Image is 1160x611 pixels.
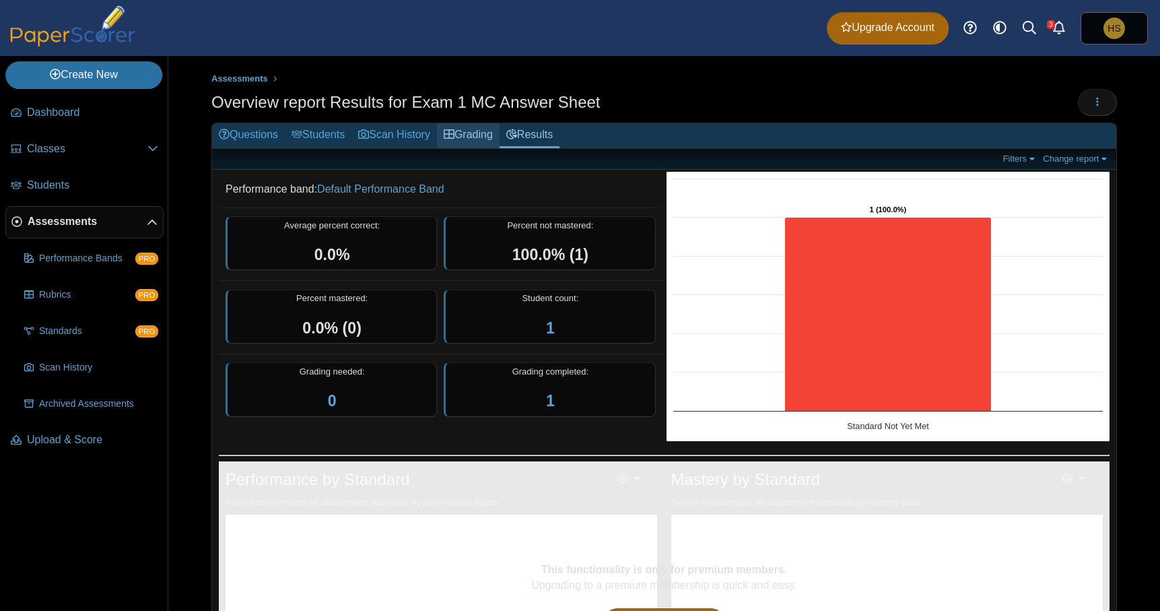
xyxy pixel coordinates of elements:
[135,253,158,265] span: PRO
[531,578,797,608] div: Upgrading to a premium membership is quick and easy.
[784,218,991,412] path: Standard Not Yet Met, 1. Overall Assessment Performance.
[5,5,140,46] img: PaperScorer
[208,71,271,88] a: Assessments
[27,141,147,156] span: Classes
[444,216,655,271] div: Percent not mastered:
[541,564,787,575] b: This functionality is only for premium members.
[226,290,437,344] div: Percent mastered:
[667,172,1110,441] div: Chart. Highcharts interactive chart.
[212,123,285,148] a: Questions
[351,123,437,148] a: Scan History
[39,397,158,411] span: Archived Assessments
[226,216,437,271] div: Average percent correct:
[27,178,158,193] span: Students
[226,362,437,417] div: Grading needed:
[5,37,140,49] a: PaperScorer
[1103,18,1125,39] span: Hainan Sheng
[302,319,362,337] span: 0.0% (0)
[28,214,147,229] span: Assessments
[39,325,135,338] span: Standards
[314,246,350,263] span: 0.0%
[1044,13,1074,43] a: Alerts
[19,315,164,348] a: Standards PRO
[512,246,588,263] span: 100.0% (1)
[27,105,158,120] span: Dashboard
[437,123,500,148] a: Grading
[5,170,164,202] a: Students
[500,123,559,148] a: Results
[827,12,949,44] a: Upgrade Account
[19,388,164,420] a: Archived Assessments
[317,183,444,195] a: Default Performance Band
[5,97,164,129] a: Dashboard
[135,325,158,337] span: PRO
[1107,24,1120,33] span: Hainan Sheng
[5,424,164,457] a: Upload & Score
[39,252,135,265] span: Performance Bands
[546,319,555,337] a: 1
[211,73,268,84] span: Assessments
[5,61,162,88] a: Create New
[19,243,164,275] a: Performance Bands PRO
[27,432,158,447] span: Upload & Score
[328,392,337,410] a: 0
[869,205,906,214] text: 1 (100.0%)
[211,91,601,114] h1: Overview report Results for Exam 1 MC Answer Sheet
[219,172,662,207] dd: Performance band:
[546,392,555,410] a: 1
[19,279,164,311] a: Rubrics PRO
[5,206,164,238] a: Assessments
[841,20,934,35] span: Upgrade Account
[847,421,929,431] text: Standard Not Yet Met
[5,133,164,166] a: Classes
[39,288,135,302] span: Rubrics
[39,361,158,375] span: Scan History
[1000,153,1041,164] a: Filters
[444,290,655,344] div: Student count:
[19,352,164,384] a: Scan History
[285,123,351,148] a: Students
[444,362,655,417] div: Grading completed:
[1039,153,1113,164] a: Change report
[667,172,1110,441] svg: Interactive chart
[135,289,158,301] span: PRO
[1081,12,1148,44] a: Hainan Sheng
